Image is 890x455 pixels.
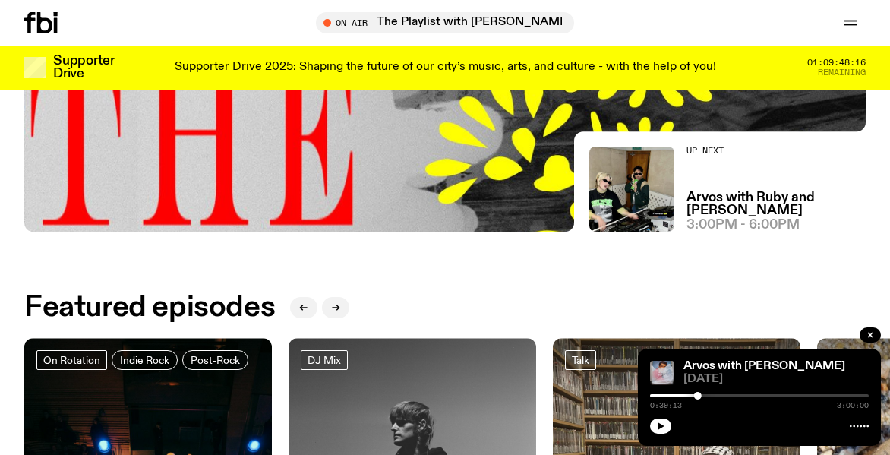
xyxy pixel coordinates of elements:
[807,58,866,67] span: 01:09:48:16
[316,12,574,33] button: On AirThe Playlist with [PERSON_NAME] and [PERSON_NAME]
[112,350,178,370] a: Indie Rock
[182,350,248,370] a: Post-Rock
[837,402,869,409] span: 3:00:00
[683,360,845,372] a: Arvos with [PERSON_NAME]
[23,74,65,87] a: Up Next
[683,374,869,385] span: [DATE]
[23,33,56,46] a: On Air
[120,355,169,366] span: Indie Rock
[650,402,682,409] span: 0:39:13
[36,350,107,370] a: On Rotation
[53,55,114,81] h3: Supporter Drive
[686,219,800,232] span: 3:00pm - 6:00pm
[6,47,205,74] a: The Playlist with [PERSON_NAME] and [PERSON_NAME]
[818,68,866,77] span: Remaining
[572,355,589,366] span: Talk
[565,350,596,370] a: Talk
[43,355,100,366] span: On Rotation
[686,147,866,155] h2: Up Next
[301,350,348,370] a: DJ Mix
[175,61,716,74] p: Supporter Drive 2025: Shaping the future of our city’s music, arts, and culture - with the help o...
[308,355,341,366] span: DJ Mix
[6,88,127,115] a: Arvos with Ruby and [PERSON_NAME]
[23,20,82,33] a: Back to Top
[589,147,674,232] img: Ruby wears a Collarbones t shirt and pretends to play the DJ decks, Al sings into a pringles can....
[191,355,240,366] span: Post-Rock
[686,191,866,217] a: Arvos with Ruby and [PERSON_NAME]
[6,6,222,20] div: Outline
[24,294,275,321] h2: Featured episodes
